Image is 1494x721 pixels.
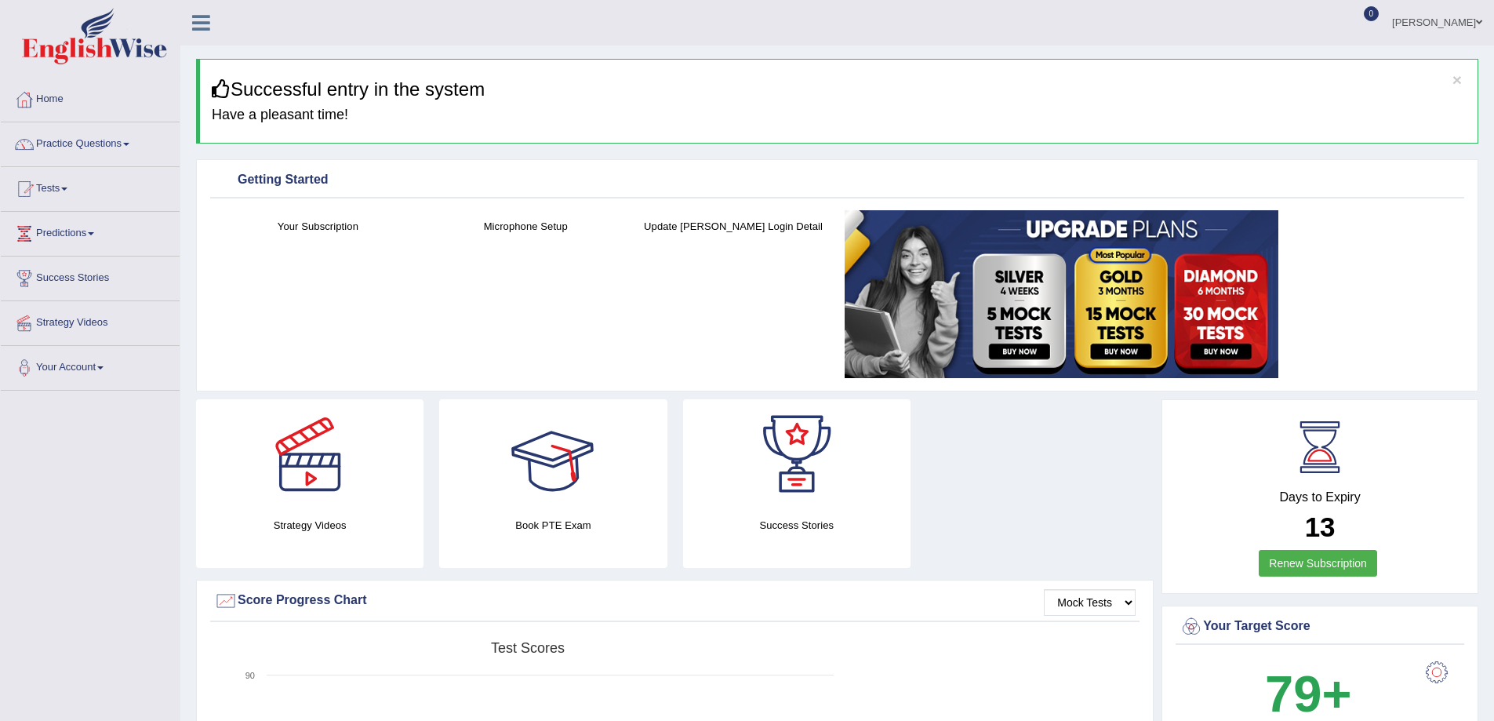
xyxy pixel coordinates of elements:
[214,589,1136,613] div: Score Progress Chart
[1,212,180,251] a: Predictions
[245,671,255,680] text: 90
[638,218,830,235] h4: Update [PERSON_NAME] Login Detail
[1,257,180,296] a: Success Stories
[845,210,1278,378] img: small5.jpg
[1180,615,1460,639] div: Your Target Score
[1259,550,1377,577] a: Renew Subscription
[222,218,414,235] h4: Your Subscription
[212,79,1466,100] h3: Successful entry in the system
[1,301,180,340] a: Strategy Videos
[430,218,622,235] h4: Microphone Setup
[1,346,180,385] a: Your Account
[491,640,565,656] tspan: Test scores
[1452,71,1462,88] button: ×
[1305,512,1336,542] b: 13
[1,78,180,117] a: Home
[439,517,667,533] h4: Book PTE Exam
[212,107,1466,123] h4: Have a pleasant time!
[214,169,1460,192] div: Getting Started
[196,517,423,533] h4: Strategy Videos
[1180,490,1460,504] h4: Days to Expiry
[1,167,180,206] a: Tests
[683,517,911,533] h4: Success Stories
[1,122,180,162] a: Practice Questions
[1364,6,1379,21] span: 0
